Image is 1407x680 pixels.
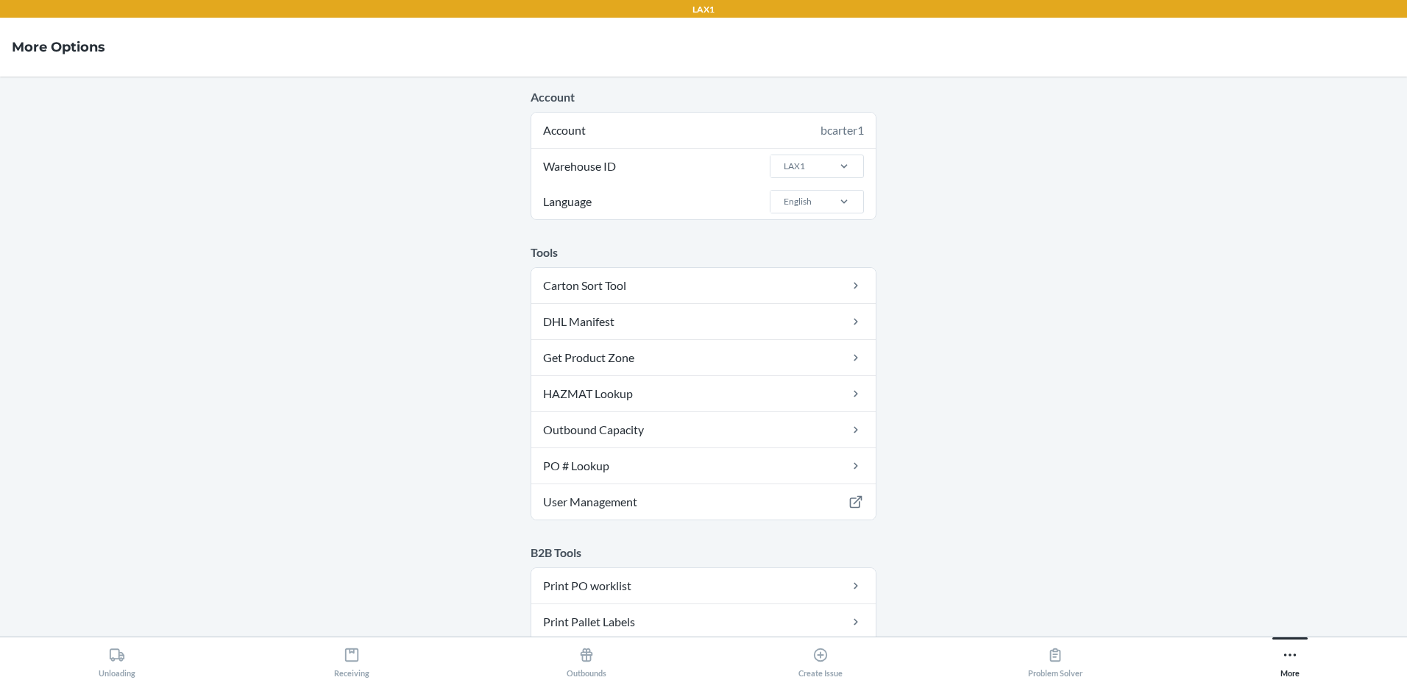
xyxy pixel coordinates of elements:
[531,88,876,106] p: Account
[798,641,843,678] div: Create Issue
[99,641,135,678] div: Unloading
[541,149,618,184] span: Warehouse ID
[821,121,864,139] div: bcarter1
[531,484,876,520] a: User Management
[531,304,876,339] a: DHL Manifest
[1280,641,1300,678] div: More
[1028,641,1082,678] div: Problem Solver
[782,195,784,208] input: LanguageEnglish
[531,268,876,303] a: Carton Sort Tool
[531,244,876,261] p: Tools
[784,195,812,208] div: English
[703,637,938,678] button: Create Issue
[531,113,876,148] div: Account
[1172,637,1407,678] button: More
[531,604,876,640] a: Print Pallet Labels
[784,160,805,173] div: LAX1
[531,376,876,411] a: HAZMAT Lookup
[567,641,606,678] div: Outbounds
[531,340,876,375] a: Get Product Zone
[12,38,105,57] h4: More Options
[531,568,876,603] a: Print PO worklist
[531,448,876,484] a: PO # Lookup
[334,641,369,678] div: Receiving
[782,160,784,173] input: Warehouse IDLAX1
[692,3,715,16] p: LAX1
[469,637,703,678] button: Outbounds
[541,184,594,219] span: Language
[235,637,469,678] button: Receiving
[531,412,876,447] a: Outbound Capacity
[938,637,1173,678] button: Problem Solver
[531,544,876,562] p: B2B Tools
